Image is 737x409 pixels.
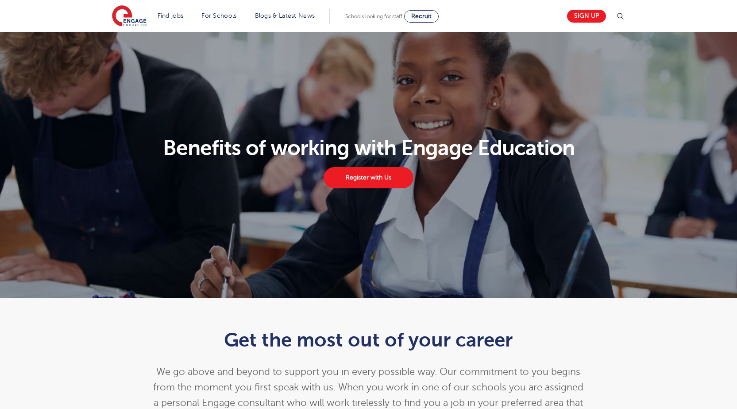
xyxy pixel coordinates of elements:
a: Blogs & Latest News [255,12,315,19]
span: Schools looking for staff [345,13,402,19]
a: Sign up [567,10,606,23]
a: Find jobs [158,12,184,19]
a: For Schools [201,12,236,19]
a: Recruit [404,10,439,23]
h1: Get the most out of your career [151,329,586,351]
a: Register with Us [324,167,413,188]
span: Recruit [411,13,432,19]
h1: Benefits of working with Engage Education [107,137,630,159]
img: Engage Education [112,5,147,27]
